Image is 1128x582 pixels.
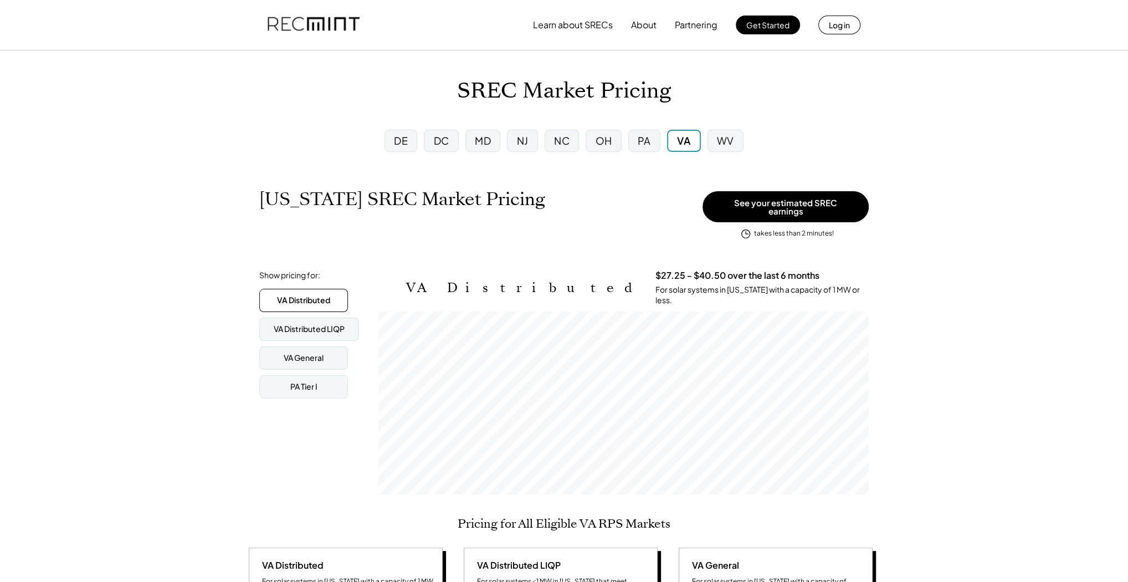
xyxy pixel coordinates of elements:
[517,134,529,147] div: NJ
[638,134,651,147] div: PA
[736,16,800,34] button: Get Started
[406,280,639,296] h2: VA Distributed
[277,295,330,306] div: VA Distributed
[458,517,670,531] h2: Pricing for All Eligible VA RPS Markets
[554,134,570,147] div: NC
[434,134,449,147] div: DC
[717,134,734,147] div: WV
[274,324,345,335] div: VA Distributed LIQP
[473,559,561,571] div: VA Distributed LIQP
[290,381,317,392] div: PA Tier I
[688,559,739,571] div: VA General
[268,6,360,44] img: recmint-logotype%403x.png
[818,16,860,34] button: Log in
[258,559,324,571] div: VA Distributed
[284,353,324,364] div: VA General
[655,270,819,282] h3: $27.25 - $40.50 over the last 6 months
[475,134,491,147] div: MD
[259,188,545,210] h1: [US_STATE] SREC Market Pricing
[677,134,690,147] div: VA
[754,229,834,238] div: takes less than 2 minutes!
[533,14,613,36] button: Learn about SRECs
[631,14,657,36] button: About
[655,284,869,306] div: For solar systems in [US_STATE] with a capacity of 1 MW or less.
[259,270,320,281] div: Show pricing for:
[675,14,717,36] button: Partnering
[457,78,671,104] h1: SREC Market Pricing
[394,134,408,147] div: DE
[703,191,869,222] button: See your estimated SREC earnings
[595,134,612,147] div: OH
